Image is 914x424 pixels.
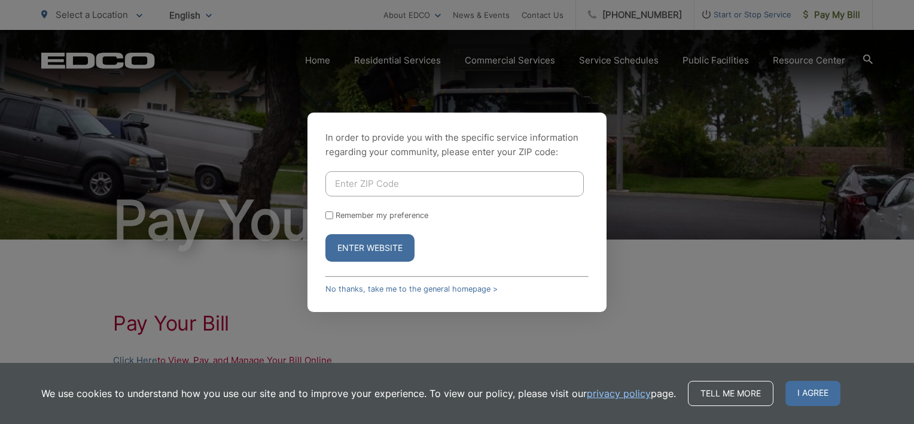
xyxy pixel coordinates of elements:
a: Tell me more [688,381,773,406]
a: No thanks, take me to the general homepage > [325,284,498,293]
input: Enter ZIP Code [325,171,584,196]
span: I agree [785,381,840,406]
p: We use cookies to understand how you use our site and to improve your experience. To view our pol... [41,386,676,401]
button: Enter Website [325,234,415,262]
p: In order to provide you with the specific service information regarding your community, please en... [325,131,589,159]
label: Remember my preference [336,211,428,220]
a: privacy policy [587,386,651,401]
